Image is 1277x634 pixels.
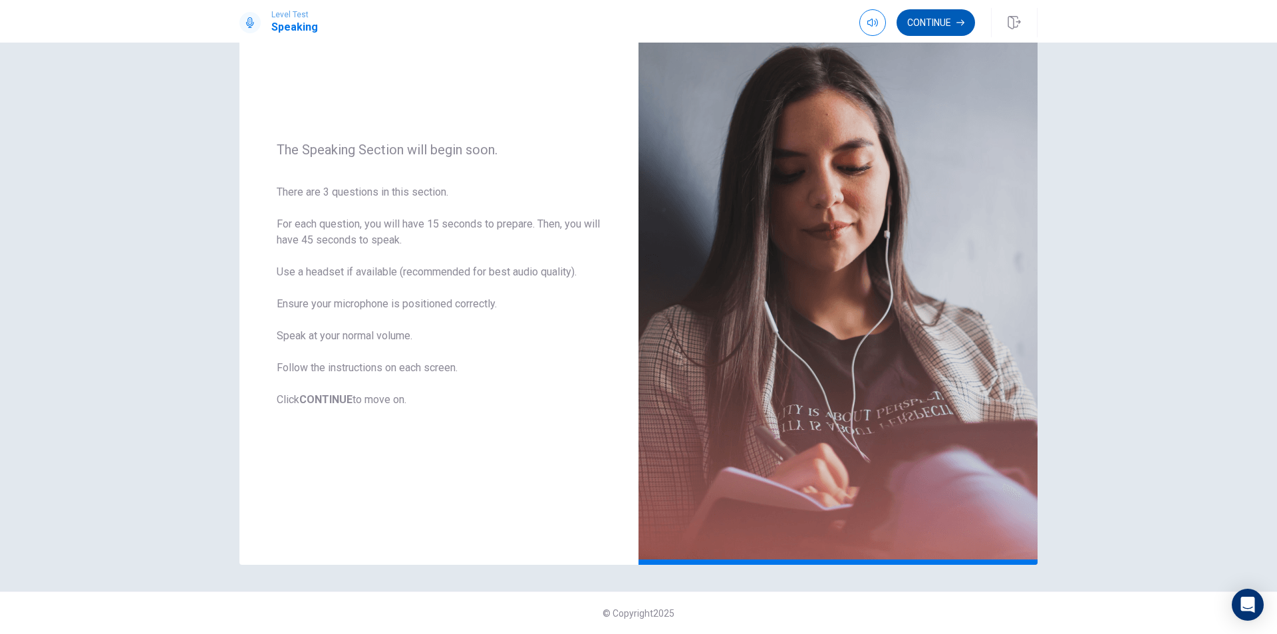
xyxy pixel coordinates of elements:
span: Level Test [271,10,318,19]
span: The Speaking Section will begin soon. [277,142,601,158]
span: There are 3 questions in this section. For each question, you will have 15 seconds to prepare. Th... [277,184,601,408]
div: Open Intercom Messenger [1232,589,1264,621]
button: Continue [897,9,975,36]
b: CONTINUE [299,393,353,406]
span: © Copyright 2025 [603,608,674,619]
h1: Speaking [271,19,318,35]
